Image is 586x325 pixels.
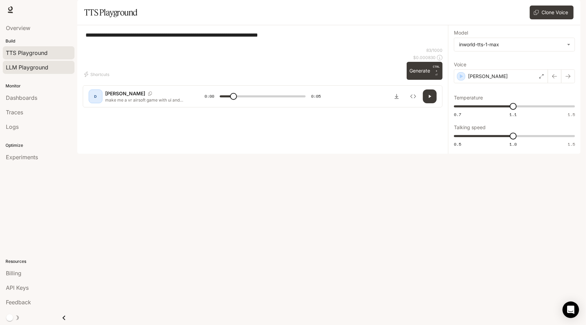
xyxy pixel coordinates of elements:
[454,112,461,117] span: 0.7
[568,141,575,147] span: 1.5
[530,6,574,19] button: Clone Voice
[454,30,468,35] p: Model
[205,93,214,100] span: 0:00
[468,73,508,80] p: [PERSON_NAME]
[454,62,466,67] p: Voice
[311,93,321,100] span: 0:05
[454,141,461,147] span: 0.5
[90,91,101,102] div: D
[426,47,443,53] p: 83 / 1000
[459,41,564,48] div: inworld-tts-1-max
[105,90,145,97] p: [PERSON_NAME]
[413,55,436,60] p: $ 0.000830
[83,69,112,80] button: Shortcuts
[509,112,517,117] span: 1.1
[433,65,440,77] p: ⏎
[454,125,486,130] p: Talking speed
[406,89,420,103] button: Inspect
[105,97,188,103] p: make me a vr airsoft game with ui and guns and stuff make it so it is speedsoft to
[407,62,443,80] button: GenerateCTRL +⏎
[390,89,404,103] button: Download audio
[568,112,575,117] span: 1.5
[509,141,517,147] span: 1.0
[563,302,579,318] div: Open Intercom Messenger
[145,92,155,96] button: Copy Voice ID
[454,95,483,100] p: Temperature
[433,65,440,73] p: CTRL +
[84,6,138,19] h1: TTS Playground
[454,38,575,51] div: inworld-tts-1-max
